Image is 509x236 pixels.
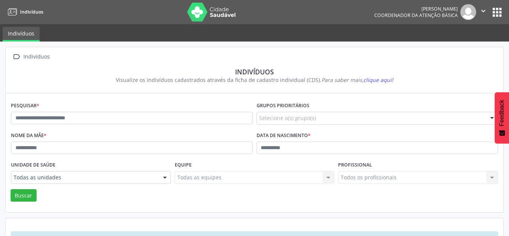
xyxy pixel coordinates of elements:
label: Unidade de saúde [11,159,55,171]
i:  [11,51,22,62]
span: Selecione o(s) grupo(s) [259,114,316,122]
label: Profissional [338,159,372,171]
button:  [476,4,491,20]
label: Pesquisar [11,100,39,112]
button: apps [491,6,504,19]
label: Data de nascimento [257,130,311,142]
span: Indivíduos [20,9,43,15]
span: clique aqui! [363,76,393,83]
label: Grupos prioritários [257,100,309,112]
label: Nome da mãe [11,130,46,142]
button: Feedback - Mostrar pesquisa [495,92,509,143]
span: Todas as unidades [14,174,155,181]
span: Feedback [498,100,505,126]
label: Equipe [175,159,192,171]
div: Indivíduos [16,68,493,76]
i:  [479,7,487,15]
div: [PERSON_NAME] [374,6,458,12]
i: Para saber mais, [321,76,393,83]
img: img [460,4,476,20]
a: Indivíduos [5,6,43,18]
button: Buscar [11,189,37,202]
div: Visualize os indivíduos cadastrados através da ficha de cadastro individual (CDS). [16,76,493,84]
a: Indivíduos [3,27,40,42]
div: Indivíduos [22,51,51,62]
span: Coordenador da Atenção Básica [374,12,458,19]
a:  Indivíduos [11,51,51,62]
